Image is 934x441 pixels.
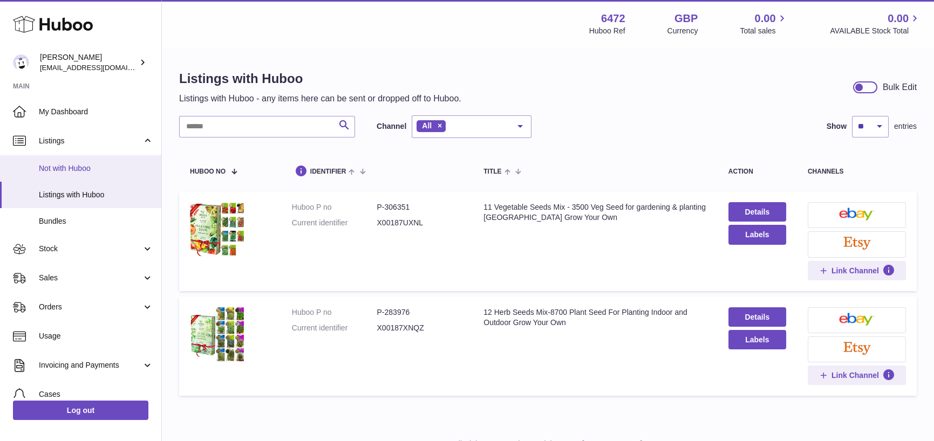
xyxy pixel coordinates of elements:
[377,307,462,318] dd: P-283976
[190,168,226,175] span: Huboo no
[808,366,906,385] button: Link Channel
[39,331,153,341] span: Usage
[13,401,148,420] a: Log out
[13,54,29,71] img: internalAdmin-6472@internal.huboo.com
[39,190,153,200] span: Listings with Huboo
[39,107,153,117] span: My Dashboard
[377,218,462,228] dd: X00187UXNL
[740,11,788,36] a: 0.00 Total sales
[40,63,159,72] span: [EMAIL_ADDRESS][DOMAIN_NAME]
[829,342,884,355] img: etsy-logo.png
[39,163,153,174] span: Not with Huboo
[39,360,142,370] span: Invoicing and Payments
[674,11,698,26] strong: GBP
[839,208,875,220] img: ebay-small.png
[377,323,462,333] dd: X00187XNQZ
[830,11,921,36] a: 0.00 AVAILABLE Stock Total
[728,202,786,222] a: Details
[829,237,884,250] img: etsy-logo.png
[808,261,906,280] button: Link Channel
[883,81,917,93] div: Bulk Edit
[39,244,142,254] span: Stock
[827,121,847,132] label: Show
[39,216,153,226] span: Bundles
[483,307,707,328] div: 12 Herb Seeds Mix-8700 Plant Seed For Planting Indoor and Outdoor Grow Your Own
[190,202,244,256] img: 11 Vegetable Seeds Mix - 3500 Veg Seed for gardening & planting UK Grow Your Own
[39,273,142,283] span: Sales
[831,370,879,380] span: Link Channel
[39,389,153,399] span: Cases
[483,168,501,175] span: title
[310,168,346,175] span: identifier
[728,307,786,327] a: Details
[601,11,625,26] strong: 6472
[667,26,698,36] div: Currency
[728,225,786,244] button: Labels
[808,168,906,175] div: channels
[39,136,142,146] span: Listings
[839,313,875,326] img: ebay-small.png
[292,218,377,228] dt: Current identifier
[39,302,142,312] span: Orders
[377,202,462,212] dd: P-306351
[728,168,786,175] div: action
[740,26,788,36] span: Total sales
[377,121,406,132] label: Channel
[589,26,625,36] div: Huboo Ref
[755,11,776,26] span: 0.00
[483,202,707,223] div: 11 Vegetable Seeds Mix - 3500 Veg Seed for gardening & planting [GEOGRAPHIC_DATA] Grow Your Own
[292,323,377,333] dt: Current identifier
[422,121,432,130] span: All
[190,307,244,361] img: 12 Herb Seeds Mix-8700 Plant Seed For Planting Indoor and Outdoor Grow Your Own
[40,52,137,73] div: [PERSON_NAME]
[179,70,461,87] h1: Listings with Huboo
[831,266,879,275] span: Link Channel
[888,11,909,26] span: 0.00
[830,26,921,36] span: AVAILABLE Stock Total
[292,307,377,318] dt: Huboo P no
[179,93,461,105] p: Listings with Huboo - any items here can be sent or dropped off to Huboo.
[728,330,786,349] button: Labels
[894,121,917,132] span: entries
[292,202,377,212] dt: Huboo P no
